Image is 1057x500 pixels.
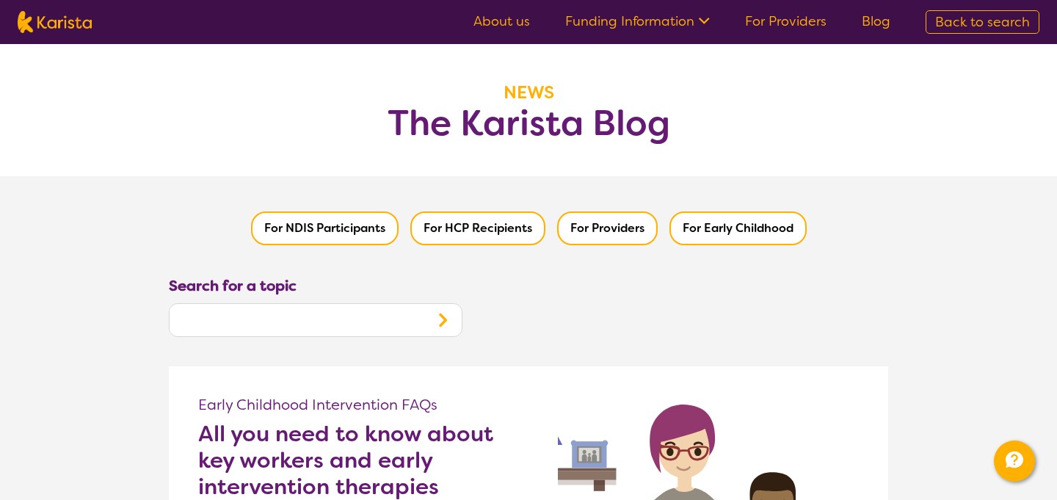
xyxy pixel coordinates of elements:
[994,441,1035,482] button: Channel Menu
[745,12,827,30] a: For Providers
[18,11,92,33] img: Karista logo
[473,12,530,30] a: About us
[198,421,528,500] a: All you need to know about key workers and early intervention therapies
[198,396,528,413] p: Early Childhood Intervention FAQs
[410,211,545,245] button: Filter by HCP Recipients
[557,211,658,245] button: Filter by Providers
[251,211,399,245] button: Filter by NDIS Participants
[169,275,297,297] label: Search for a topic
[926,10,1039,34] a: Back to search
[565,12,710,30] a: Funding Information
[424,304,462,336] button: Search
[669,211,807,245] button: Filter by Early Childhood
[862,12,890,30] a: Blog
[935,13,1030,31] span: Back to search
